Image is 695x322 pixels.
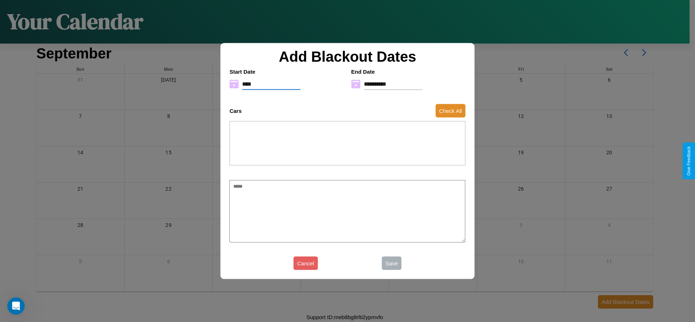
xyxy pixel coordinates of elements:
[382,257,401,270] button: Save
[351,68,466,74] h4: End Date
[229,68,344,74] h4: Start Date
[294,257,318,270] button: Cancel
[686,146,691,176] div: Give Feedback
[7,297,25,315] iframe: Intercom live chat
[229,108,241,114] h4: Cars
[435,104,466,118] button: Check All
[226,48,469,65] h2: Add Blackout Dates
